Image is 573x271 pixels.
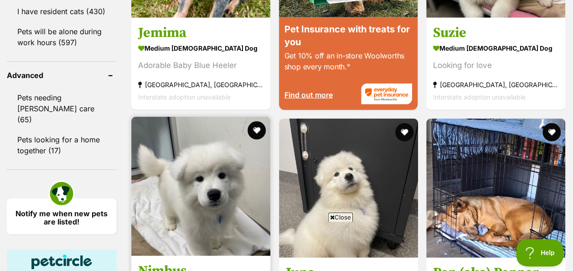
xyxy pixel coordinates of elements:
[433,24,558,42] h3: Suzie
[328,213,353,222] span: Close
[433,93,526,101] span: Interstate adoption unavailable
[138,93,231,101] span: Interstate adoption unavailable
[7,198,117,235] a: Notify me when new pets are listed!
[395,123,413,141] button: favourite
[121,225,453,266] iframe: Advertisement
[131,17,270,110] a: Jemima medium [DEMOGRAPHIC_DATA] Dog Adorable Baby Blue Heeler [GEOGRAPHIC_DATA], [GEOGRAPHIC_DAT...
[7,2,117,21] a: I have resident cats (430)
[433,78,558,91] strong: [GEOGRAPHIC_DATA], [GEOGRAPHIC_DATA]
[516,239,564,266] iframe: Help Scout Beacon - Open
[138,24,263,42] h3: Jemima
[7,71,117,79] header: Advanced
[138,78,263,91] strong: [GEOGRAPHIC_DATA], [GEOGRAPHIC_DATA]
[248,121,266,140] button: favourite
[7,130,117,160] a: Pets looking for a home together (17)
[7,22,117,52] a: Pets will be alone during work hours (597)
[279,119,418,258] img: Juno - Samoyed Dog
[138,59,263,72] div: Adorable Baby Blue Heeler
[542,123,561,141] button: favourite
[138,42,263,55] strong: medium [DEMOGRAPHIC_DATA] Dog
[426,119,565,258] img: Pep (aka) Pepper - Australian Kelpie x Australian Cattle Dog
[131,117,270,256] img: Nimbus - Samoyed Dog
[426,17,565,110] a: Suzie medium [DEMOGRAPHIC_DATA] Dog Looking for love [GEOGRAPHIC_DATA], [GEOGRAPHIC_DATA] Interst...
[433,59,558,72] div: Looking for love
[7,88,117,129] a: Pets needing [PERSON_NAME] care (65)
[433,42,558,55] strong: medium [DEMOGRAPHIC_DATA] Dog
